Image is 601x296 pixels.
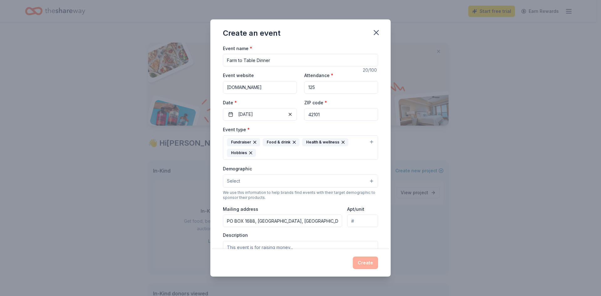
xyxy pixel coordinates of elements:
[227,149,256,157] div: Hobbies
[223,174,378,188] button: Select
[363,66,378,74] div: 20 /100
[223,72,254,79] label: Event website
[223,100,297,106] label: Date
[223,54,378,66] input: Spring Fundraiser
[223,45,252,52] label: Event name
[347,206,364,212] label: Apt/unit
[304,108,378,121] input: 12345 (U.S. only)
[223,166,252,172] label: Demographic
[263,138,300,146] div: Food & drink
[227,177,240,185] span: Select
[347,215,378,227] input: #
[223,81,297,94] input: https://www...
[223,135,378,160] button: FundraiserFood & drinkHealth & wellnessHobbies
[223,190,378,200] div: We use this information to help brands find events with their target demographic to sponsor their...
[223,232,248,238] label: Description
[304,72,333,79] label: Attendance
[223,206,258,212] label: Mailing address
[223,28,280,38] div: Create an event
[302,138,348,146] div: Health & wellness
[223,127,250,133] label: Event type
[223,108,297,121] button: [DATE]
[304,81,378,94] input: 20
[223,215,342,227] input: Enter a US address
[304,100,327,106] label: ZIP code
[227,138,260,146] div: Fundraiser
